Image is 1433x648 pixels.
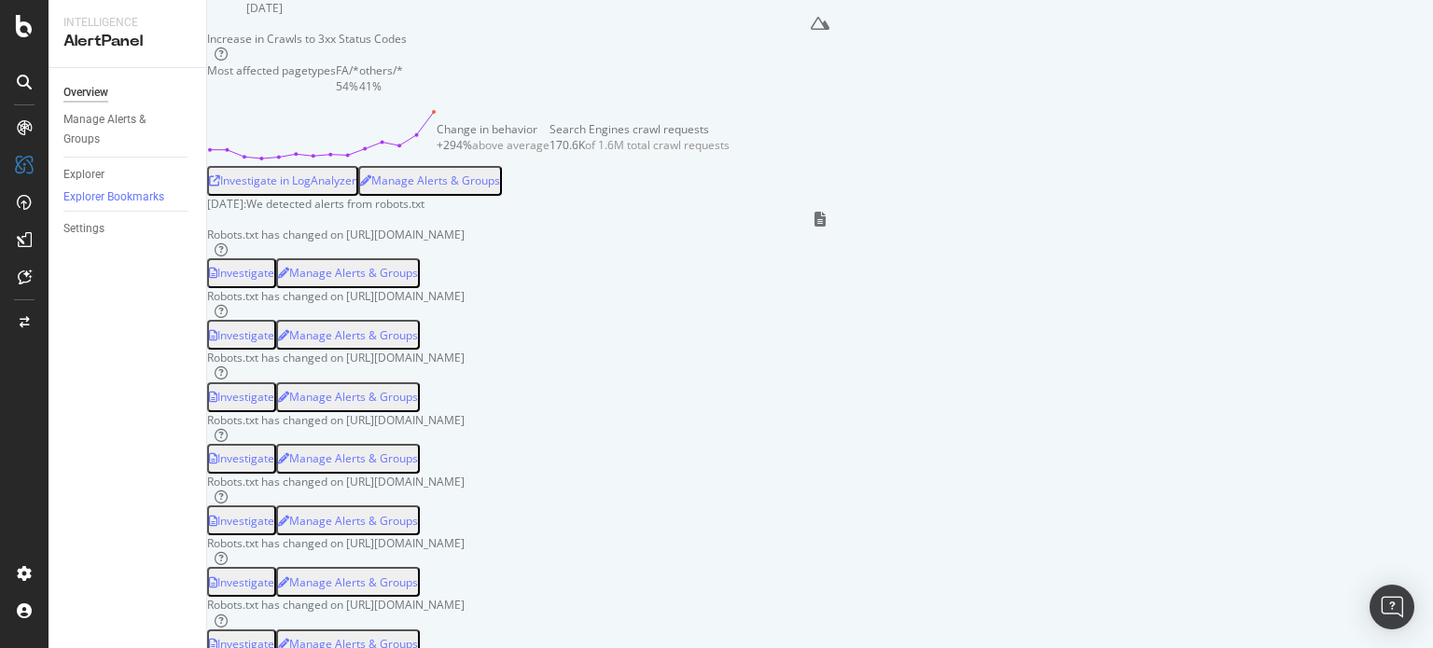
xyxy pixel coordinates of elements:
div: Change in behavior [437,121,550,137]
button: Investigate [207,382,276,412]
button: Manage Alerts & Groups [276,258,420,288]
a: Explorer [63,165,193,185]
div: Investigate [209,574,274,590]
div: Investigate [209,327,274,343]
a: Investigate [207,513,276,529]
a: Manage Alerts & Groups [358,172,502,188]
a: Settings [63,219,193,239]
div: Robots.txt has changed on [URL][DOMAIN_NAME] [207,474,465,489]
div: Investigate [209,450,274,466]
div: Manage Alerts & Groups [278,389,418,405]
button: Manage Alerts & Groups [276,320,420,350]
div: Investigate [209,513,274,529]
div: Intelligence [63,15,191,31]
button: Investigate in LogAnalyzer [207,166,358,196]
button: Manage Alerts & Groups [358,166,502,196]
div: Robots.txt has changed on [URL][DOMAIN_NAME] [207,597,465,613]
button: Manage Alerts & Groups [276,444,420,474]
div: Robots.txt has changed on [URL][DOMAIN_NAME] [207,535,465,551]
div: 170.6K [550,137,585,153]
div: Manage Alerts & Groups [63,110,175,149]
button: Investigate [207,258,276,288]
a: Investigate [207,327,276,343]
div: 54% [336,62,359,94]
div: Manage Alerts & Groups [278,574,418,590]
button: Manage Alerts & Groups [276,567,420,597]
div: Manage Alerts & Groups [278,265,418,281]
div: Investigate [209,389,274,405]
a: Investigate in LogAnalyzer [207,172,358,188]
button: Manage Alerts & Groups [276,505,420,535]
div: Robots.txt has changed on [URL][DOMAIN_NAME] [207,412,465,428]
div: [DATE]: [207,196,246,212]
a: Manage Alerts & Groups [63,110,193,149]
div: Robots.txt has changed on [URL][DOMAIN_NAME] [207,227,465,242]
div: We detected alerts from robots.txt [246,196,424,212]
button: Investigate [207,444,276,474]
button: Investigate [207,505,276,535]
div: Investigate [209,265,274,281]
div: AlertPanel [63,31,191,52]
div: others/* [359,62,403,78]
a: Investigate [207,450,276,466]
a: Manage Alerts & Groups [276,389,420,405]
a: Investigate [207,265,276,281]
a: Manage Alerts & Groups [276,574,420,590]
a: Explorer Bookmarks [63,188,183,207]
a: Overview [63,83,193,103]
button: Investigate [207,320,276,350]
div: Investigate in LogAnalyzer [209,172,356,188]
button: Investigate [207,567,276,597]
div: of 1.6M total crawl requests [585,137,730,153]
div: Settings [63,219,104,239]
div: Manage Alerts & Groups [278,327,418,343]
a: Investigate [207,389,276,405]
div: Explorer [63,165,104,185]
div: Manage Alerts & Groups [360,172,500,188]
div: Open Intercom Messenger [1370,585,1414,629]
div: Overview [63,83,108,103]
a: Manage Alerts & Groups [276,513,420,529]
div: Robots.txt has changed on [URL][DOMAIN_NAME] [207,288,465,304]
div: above average [472,137,550,153]
div: +294% [437,137,472,153]
div: Manage Alerts & Groups [278,513,418,529]
a: Manage Alerts & Groups [276,450,420,466]
a: Manage Alerts & Groups [276,327,420,343]
div: Increase in Crawls to 3xx Status Codes [207,31,407,47]
div: Robots.txt has changed on [URL][DOMAIN_NAME] [207,350,465,365]
div: Search Engines crawl requests [550,121,730,137]
a: Manage Alerts & Groups [276,265,420,281]
div: 41% [359,62,403,94]
div: Manage Alerts & Groups [278,450,418,466]
a: Investigate [207,574,276,590]
div: Explorer Bookmarks [63,189,164,205]
div: Most affected pagetypes [207,62,336,94]
button: Manage Alerts & Groups [276,382,420,412]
